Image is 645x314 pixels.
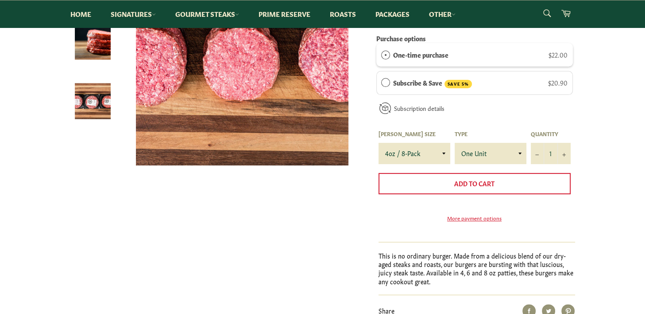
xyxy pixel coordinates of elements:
[420,0,464,27] a: Other
[367,0,418,27] a: Packages
[381,78,390,87] div: Subscribe & Save
[379,251,575,286] p: This is no ordinary burger. Made from a delicious blend of our dry-aged steaks and roasts, our bu...
[393,78,472,88] label: Subscribe & Save
[102,0,165,27] a: Signatures
[250,0,319,27] a: Prime Reserve
[548,78,568,87] span: $20.90
[393,50,448,59] label: One-time purchase
[548,50,568,59] span: $22.00
[444,80,472,88] span: SAVE 5%
[379,173,571,194] button: Add to Cart
[379,130,450,137] label: [PERSON_NAME] Size
[62,0,100,27] a: Home
[454,179,494,188] span: Add to Cart
[455,130,526,137] label: Type
[381,50,390,59] div: One-time purchase
[166,0,248,27] a: Gourmet Steaks
[75,24,111,60] img: Signature Dry-Aged Burger Pack
[75,83,111,119] img: Signature Dry-Aged Burger Pack
[557,143,571,164] button: Increase item quantity by one
[376,34,426,43] label: Purchase options
[394,104,444,112] a: Subscription details
[531,130,571,137] label: Quantity
[321,0,365,27] a: Roasts
[531,143,544,164] button: Reduce item quantity by one
[379,214,571,222] a: More payment options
